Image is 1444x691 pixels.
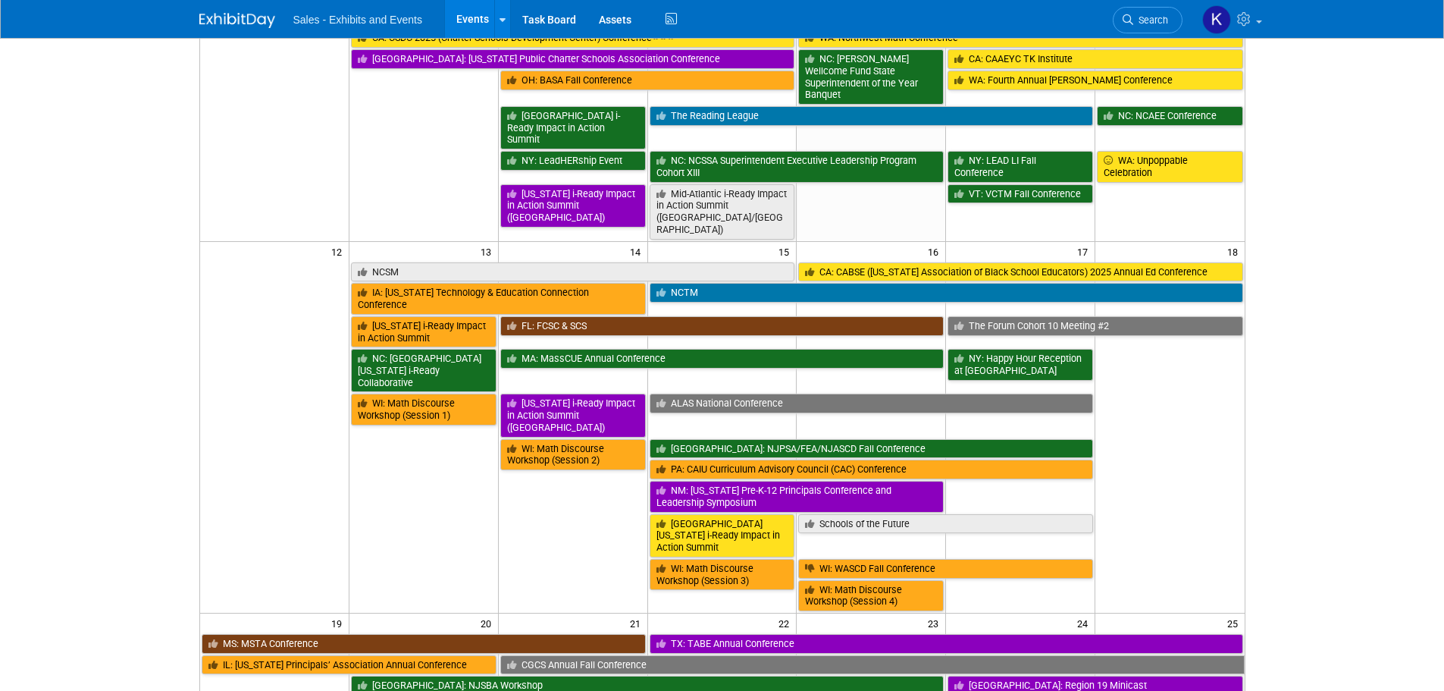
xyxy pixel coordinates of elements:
span: 21 [628,614,647,633]
a: WA: Unpoppable Celebration [1097,151,1242,182]
a: CA: CABSE ([US_STATE] Association of Black School Educators) 2025 Annual Ed Conference [798,262,1242,282]
a: CGCS Annual Fall Conference [500,655,1245,675]
a: NCSM [351,262,795,282]
a: VT: VCTM Fall Conference [948,184,1093,204]
a: The Reading League [650,106,1094,126]
span: 14 [628,242,647,261]
a: [US_STATE] i-Ready Impact in Action Summit [351,316,496,347]
a: [GEOGRAPHIC_DATA]: [US_STATE] Public Charter Schools Association Conference [351,49,795,69]
a: [GEOGRAPHIC_DATA]: NJPSA/FEA/NJASCD Fall Conference [650,439,1094,459]
img: Kara Haven [1202,5,1231,34]
a: NC: NCSSA Superintendent Executive Leadership Program Cohort XIII [650,151,944,182]
span: 16 [926,242,945,261]
a: NY: Happy Hour Reception at [GEOGRAPHIC_DATA] [948,349,1093,380]
a: Search [1113,7,1182,33]
a: [US_STATE] i-Ready Impact in Action Summit ([GEOGRAPHIC_DATA]) [500,394,646,437]
a: MA: MassCUE Annual Conference [500,349,944,369]
a: ALAS National Conference [650,394,1094,413]
span: 19 [330,614,349,633]
span: 18 [1226,242,1245,261]
img: ExhibitDay [199,13,275,28]
a: WI: Math Discourse Workshop (Session 1) [351,394,496,425]
a: IL: [US_STATE] Principals’ Association Annual Conference [202,655,496,675]
span: Search [1133,14,1168,26]
span: 20 [479,614,498,633]
a: WI: Math Discourse Workshop (Session 2) [500,439,646,470]
span: 12 [330,242,349,261]
a: TX: TABE Annual Conference [650,634,1243,654]
a: OH: BASA Fall Conference [500,71,795,90]
a: Schools of the Future [798,514,1093,534]
a: WA: Fourth Annual [PERSON_NAME] Conference [948,71,1242,90]
a: MS: MSTA Conference [202,634,646,654]
a: Mid-Atlantic i-Ready Impact in Action Summit ([GEOGRAPHIC_DATA]/[GEOGRAPHIC_DATA]) [650,184,795,240]
span: 23 [926,614,945,633]
a: FL: FCSC & SCS [500,316,944,336]
a: IA: [US_STATE] Technology & Education Connection Conference [351,283,646,314]
a: NY: LEAD LI Fall Conference [948,151,1093,182]
a: WI: WASCD Fall Conference [798,559,1093,579]
span: 24 [1076,614,1095,633]
a: NC: NCAEE Conference [1097,106,1242,126]
a: NCTM [650,283,1243,303]
a: The Forum Cohort 10 Meeting #2 [948,316,1242,336]
a: NC: [PERSON_NAME] Wellcome Fund State Superintendent of the Year Banquet [798,49,944,105]
span: Sales - Exhibits and Events [293,14,422,26]
a: PA: CAIU Curriculum Advisory Council (CAC) Conference [650,460,1094,479]
span: 22 [777,614,796,633]
span: 25 [1226,614,1245,633]
a: [US_STATE] i-Ready Impact in Action Summit ([GEOGRAPHIC_DATA]) [500,184,646,228]
span: 15 [777,242,796,261]
a: WI: Math Discourse Workshop (Session 4) [798,580,944,611]
span: 13 [479,242,498,261]
a: NC: [GEOGRAPHIC_DATA][US_STATE] i-Ready Collaborative [351,349,496,392]
span: 17 [1076,242,1095,261]
a: NM: [US_STATE] Pre-K-12 Principals Conference and Leadership Symposium [650,481,944,512]
a: [GEOGRAPHIC_DATA] i-Ready Impact in Action Summit [500,106,646,149]
a: NY: LeadHERship Event [500,151,646,171]
a: CA: CAAEYC TK Institute [948,49,1242,69]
